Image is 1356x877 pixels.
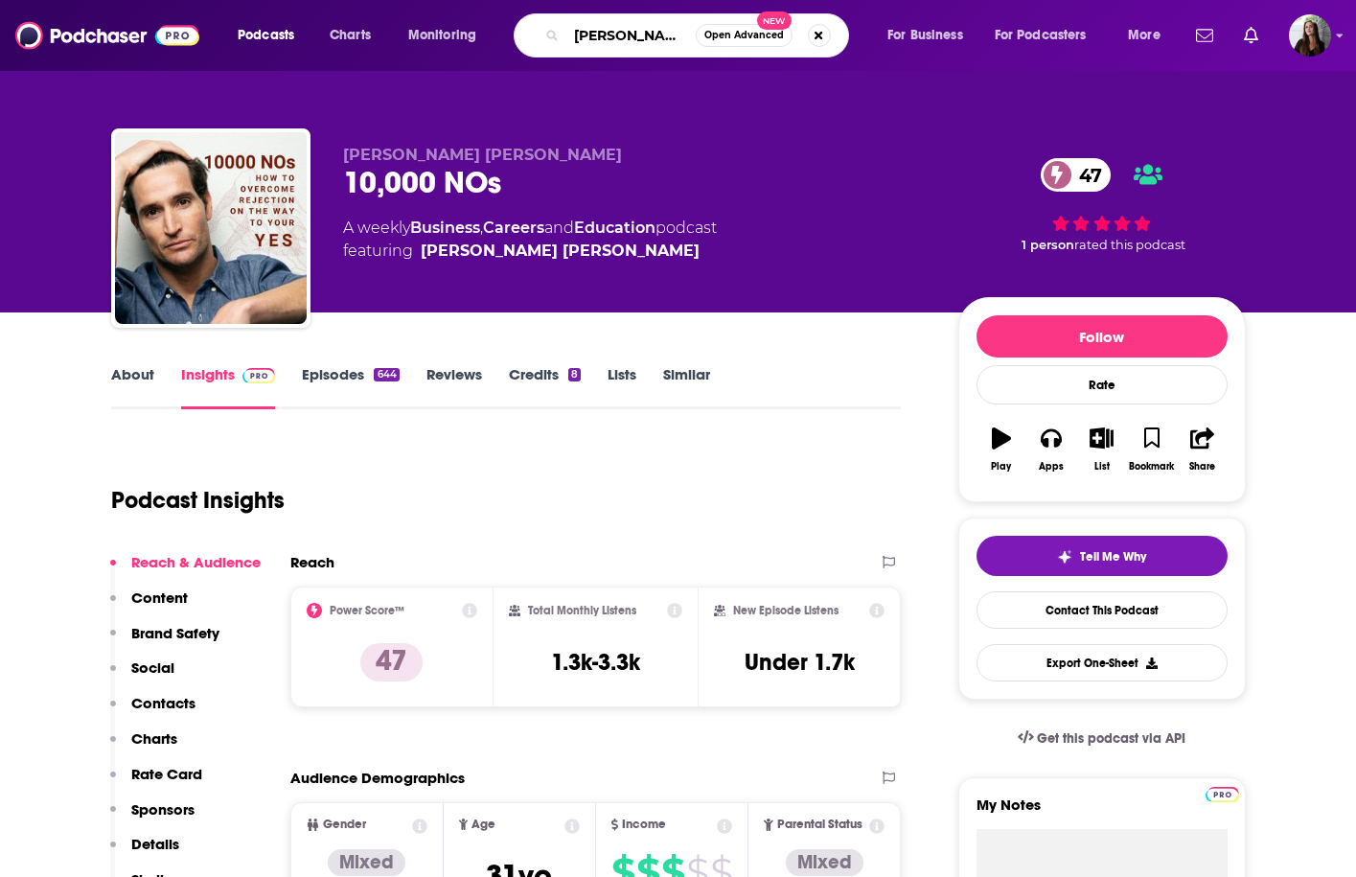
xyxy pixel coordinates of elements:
button: tell me why sparkleTell Me Why [977,536,1228,576]
p: Sponsors [131,800,195,819]
button: Share [1177,415,1227,484]
button: Content [110,589,188,624]
label: My Notes [977,796,1228,829]
span: , [480,219,483,237]
span: Monitoring [408,22,476,49]
p: Charts [131,729,177,748]
span: 1 person [1022,238,1074,252]
button: Brand Safety [110,624,219,659]
span: rated this podcast [1074,238,1185,252]
a: 47 [1041,158,1112,192]
div: 47 1 personrated this podcast [958,146,1246,265]
img: tell me why sparkle [1057,549,1072,565]
p: Details [131,835,179,853]
span: and [544,219,574,237]
button: Rate Card [110,765,202,800]
button: Apps [1026,415,1076,484]
p: Reach & Audience [131,553,261,571]
p: Contacts [131,694,195,712]
button: Sponsors [110,800,195,836]
a: Similar [663,365,710,409]
span: Get this podcast via API [1037,730,1185,747]
button: open menu [1115,20,1184,51]
p: Social [131,658,174,677]
h3: 1.3k-3.3k [551,648,640,677]
img: Podchaser Pro [242,368,276,383]
span: 47 [1060,158,1112,192]
a: Lists [608,365,636,409]
a: About [111,365,154,409]
span: New [757,12,792,30]
div: Share [1189,461,1215,473]
span: For Business [887,22,963,49]
img: User Profile [1289,14,1331,57]
button: Details [110,835,179,870]
div: Mixed [786,849,863,876]
div: Play [991,461,1011,473]
button: open menu [874,20,987,51]
div: List [1094,461,1110,473]
a: Credits8 [509,365,581,409]
button: Contacts [110,694,195,729]
div: Mixed [328,849,405,876]
h2: Reach [290,553,334,571]
a: Pro website [1206,784,1239,802]
span: Logged in as bnmartinn [1289,14,1331,57]
p: Content [131,589,188,607]
a: InsightsPodchaser Pro [181,365,276,409]
button: Follow [977,315,1228,358]
button: Social [110,658,174,694]
p: 47 [360,643,423,681]
button: open menu [982,20,1115,51]
span: Charts [330,22,371,49]
a: Education [574,219,655,237]
a: Contact This Podcast [977,591,1228,629]
span: More [1128,22,1161,49]
button: Charts [110,729,177,765]
h3: Under 1.7k [745,648,855,677]
button: Bookmark [1127,415,1177,484]
div: 8 [568,368,581,381]
span: featuring [343,240,717,263]
span: Tell Me Why [1080,549,1146,565]
a: Reviews [426,365,482,409]
span: Open Advanced [704,31,784,40]
img: Podchaser Pro [1206,787,1239,802]
div: Search podcasts, credits, & more... [532,13,867,58]
img: 10,000 NOs [115,132,307,324]
span: Age [471,819,495,831]
a: Business [410,219,480,237]
input: Search podcasts, credits, & more... [566,20,696,51]
h2: Audience Demographics [290,769,465,787]
button: Show profile menu [1289,14,1331,57]
a: Show notifications dropdown [1236,19,1266,52]
a: Careers [483,219,544,237]
a: Get this podcast via API [1002,715,1202,762]
div: Rate [977,365,1228,404]
a: Charts [317,20,382,51]
span: Podcasts [238,22,294,49]
div: Apps [1039,461,1064,473]
div: A weekly podcast [343,217,717,263]
span: [PERSON_NAME] [PERSON_NAME] [343,146,622,164]
span: Income [622,819,666,831]
div: Bookmark [1129,461,1174,473]
h2: Total Monthly Listens [528,604,636,617]
button: List [1076,415,1126,484]
span: Parental Status [777,819,862,831]
span: For Podcasters [995,22,1087,49]
button: open menu [395,20,501,51]
button: open menu [224,20,319,51]
a: [PERSON_NAME] [PERSON_NAME] [421,240,700,263]
button: Reach & Audience [110,553,261,589]
img: Podchaser - Follow, Share and Rate Podcasts [15,17,199,54]
div: 644 [374,368,399,381]
button: Export One-Sheet [977,644,1228,681]
button: Open AdvancedNew [696,24,793,47]
h2: Power Score™ [330,604,404,617]
p: Rate Card [131,765,202,783]
h1: Podcast Insights [111,486,285,515]
button: Play [977,415,1026,484]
